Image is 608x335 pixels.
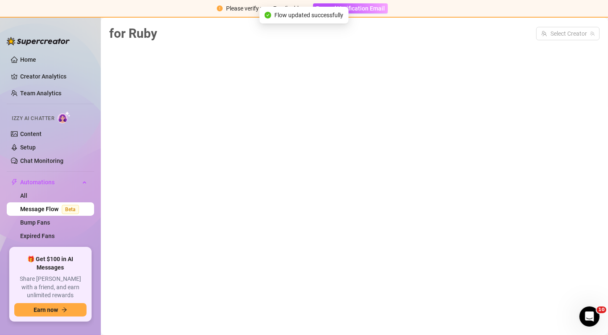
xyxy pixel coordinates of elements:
[20,131,42,137] a: Content
[11,179,18,186] span: thunderbolt
[109,26,157,41] span: for Ruby
[20,175,80,189] span: Automations
[316,5,385,12] span: Resend Verification Email
[20,90,61,97] a: Team Analytics
[20,192,27,199] a: All
[20,157,63,164] a: Chat Monitoring
[275,10,344,20] span: Flow updated successfully
[579,306,600,327] iframe: Intercom live chat
[20,233,55,239] a: Expired Fans
[7,37,70,45] img: logo-BBDzfeDw.svg
[14,275,87,300] span: Share [PERSON_NAME] with a friend, and earn unlimited rewards
[217,5,223,11] span: exclamation-circle
[20,56,36,63] a: Home
[62,205,79,214] span: Beta
[14,255,87,272] span: 🎁 Get $100 in AI Messages
[313,3,388,13] button: Resend Verification Email
[34,306,58,313] span: Earn now
[61,307,67,313] span: arrow-right
[20,144,36,151] a: Setup
[597,306,606,313] span: 10
[265,12,271,18] span: check-circle
[12,115,54,123] span: Izzy AI Chatter
[58,111,71,123] img: AI Chatter
[20,70,87,83] a: Creator Analytics
[590,31,595,36] span: team
[20,206,82,212] a: Message FlowBeta
[226,4,310,13] div: Please verify your Email address
[14,303,87,317] button: Earn nowarrow-right
[20,219,50,226] a: Bump Fans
